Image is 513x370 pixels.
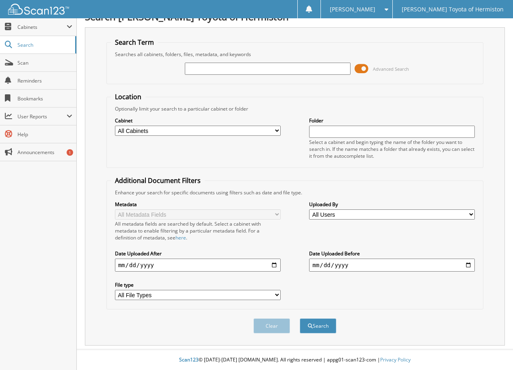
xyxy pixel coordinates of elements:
[115,117,281,124] label: Cabinet
[115,259,281,272] input: start
[179,356,199,363] span: Scan123
[111,189,479,196] div: Enhance your search for specific documents using filters such as date and file type.
[111,105,479,112] div: Optionally limit your search to a particular cabinet or folder
[17,77,72,84] span: Reminders
[175,234,186,241] a: here
[373,66,409,72] span: Advanced Search
[17,113,67,120] span: User Reports
[115,281,281,288] label: File type
[115,220,281,241] div: All metadata fields are searched by default. Select a cabinet with metadata to enable filtering b...
[380,356,411,363] a: Privacy Policy
[17,149,72,156] span: Announcements
[111,176,205,185] legend: Additional Document Filters
[17,95,72,102] span: Bookmarks
[77,350,513,370] div: © [DATE]-[DATE] [DOMAIN_NAME]. All rights reserved | appg01-scan123-com |
[17,131,72,138] span: Help
[309,117,475,124] label: Folder
[300,318,336,333] button: Search
[309,259,475,272] input: end
[17,59,72,66] span: Scan
[111,92,145,101] legend: Location
[111,51,479,58] div: Searches all cabinets, folders, files, metadata, and keywords
[309,139,475,159] div: Select a cabinet and begin typing the name of the folder you want to search in. If the name match...
[67,149,73,156] div: 1
[17,24,67,30] span: Cabinets
[111,38,158,47] legend: Search Term
[253,318,290,333] button: Clear
[115,250,281,257] label: Date Uploaded After
[330,7,375,12] span: [PERSON_NAME]
[8,4,69,15] img: scan123-logo-white.svg
[402,7,504,12] span: [PERSON_NAME] Toyota of Hermiston
[115,201,281,208] label: Metadata
[309,250,475,257] label: Date Uploaded Before
[309,201,475,208] label: Uploaded By
[17,41,71,48] span: Search
[472,331,513,370] iframe: Chat Widget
